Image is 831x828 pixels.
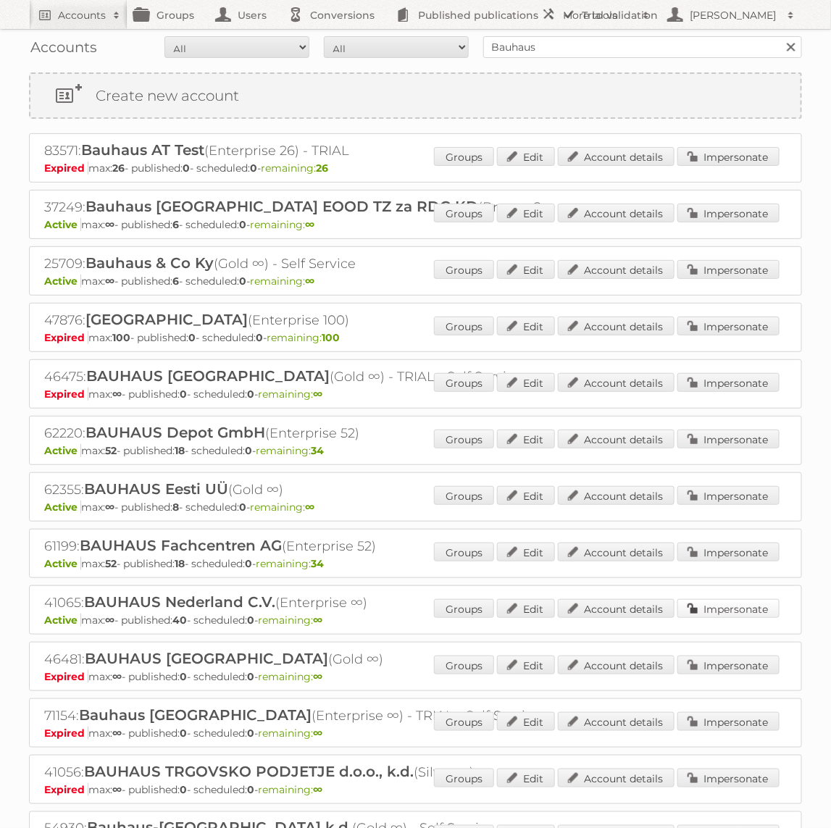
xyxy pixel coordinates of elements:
strong: 6 [172,218,179,231]
a: Impersonate [677,599,780,618]
span: remaining: [258,670,322,683]
strong: 0 [239,218,246,231]
a: Edit [497,260,555,279]
a: Edit [497,712,555,731]
span: remaining: [250,218,314,231]
span: remaining: [258,783,322,796]
span: remaining: [261,162,328,175]
a: Account details [558,599,675,618]
span: Active [44,614,81,627]
span: BAUHAUS Nederland C.V. [84,593,275,611]
h2: 62220: (Enterprise 52) [44,424,551,443]
span: remaining: [250,275,314,288]
span: Expired [44,162,88,175]
a: Create new account [30,74,801,117]
p: max: - published: - scheduled: - [44,388,787,401]
strong: ∞ [313,670,322,683]
a: Impersonate [677,430,780,448]
a: Edit [497,147,555,166]
p: max: - published: - scheduled: - [44,783,787,796]
h2: 37249: (Bronze-2023 ∞) [44,198,551,217]
a: Edit [497,656,555,674]
span: BAUHAUS Fachcentren AG [80,537,282,554]
strong: 34 [311,557,324,570]
span: Bauhaus AT Test [81,141,204,159]
strong: 0 [239,501,246,514]
strong: 0 [183,162,190,175]
strong: 0 [180,783,187,796]
strong: ∞ [105,501,114,514]
a: Groups [434,430,494,448]
span: Active [44,444,81,457]
strong: 0 [250,162,257,175]
p: max: - published: - scheduled: - [44,331,787,344]
a: Groups [434,260,494,279]
span: Expired [44,783,88,796]
strong: 0 [180,727,187,740]
h2: 46481: (Gold ∞) [44,650,551,669]
strong: 52 [105,444,117,457]
h2: More tools [563,8,635,22]
a: Groups [434,204,494,222]
strong: 8 [172,501,179,514]
a: Impersonate [677,712,780,731]
span: BAUHAUS [GEOGRAPHIC_DATA] [85,650,328,667]
strong: ∞ [305,275,314,288]
a: Edit [497,486,555,505]
a: Account details [558,317,675,335]
a: Impersonate [677,147,780,166]
a: Account details [558,712,675,731]
span: BAUHAUS TRGOVSKO PODJETJE d.o.o., k.d. [84,763,414,780]
a: Groups [434,769,494,787]
p: max: - published: - scheduled: - [44,444,787,457]
strong: ∞ [313,783,322,796]
span: remaining: [267,331,340,344]
a: Impersonate [677,656,780,674]
a: Account details [558,769,675,787]
a: Impersonate [677,486,780,505]
h2: Accounts [58,8,106,22]
a: Impersonate [677,543,780,561]
span: remaining: [258,388,322,401]
strong: 0 [180,388,187,401]
strong: 34 [311,444,324,457]
a: Groups [434,599,494,618]
h2: 47876: (Enterprise 100) [44,311,551,330]
a: Impersonate [677,260,780,279]
strong: 100 [322,331,340,344]
h2: [PERSON_NAME] [686,8,780,22]
p: max: - published: - scheduled: - [44,670,787,683]
h2: 46475: (Gold ∞) - TRIAL - Self Service [44,367,551,386]
strong: 0 [256,331,263,344]
strong: 0 [239,275,246,288]
strong: ∞ [112,388,122,401]
span: Bauhaus [GEOGRAPHIC_DATA] [79,706,312,724]
a: Account details [558,204,675,222]
a: Groups [434,147,494,166]
span: Bauhaus & Co Ky [85,254,214,272]
a: Groups [434,656,494,674]
span: Expired [44,388,88,401]
a: Groups [434,543,494,561]
strong: 52 [105,557,117,570]
span: Expired [44,727,88,740]
span: Bauhaus [GEOGRAPHIC_DATA] EOOD TZ za RDG KD [85,198,478,215]
a: Edit [497,317,555,335]
strong: ∞ [305,501,314,514]
span: remaining: [250,501,314,514]
strong: ∞ [305,218,314,231]
strong: 0 [247,670,254,683]
strong: ∞ [105,614,114,627]
p: max: - published: - scheduled: - [44,218,787,231]
a: Edit [497,599,555,618]
h2: 62355: (Gold ∞) [44,480,551,499]
span: Active [44,501,81,514]
strong: 0 [245,557,252,570]
a: Groups [434,317,494,335]
p: max: - published: - scheduled: - [44,162,787,175]
strong: 0 [245,444,252,457]
p: max: - published: - scheduled: - [44,557,787,570]
strong: 18 [175,444,185,457]
span: Expired [44,670,88,683]
a: Account details [558,373,675,392]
